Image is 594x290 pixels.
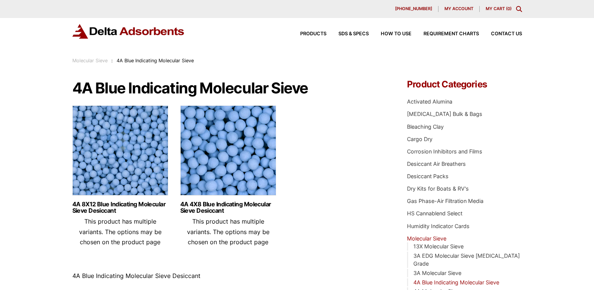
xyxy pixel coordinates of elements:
a: Corrosion Inhibitors and Films [407,148,482,155]
span: : [111,58,113,63]
a: Desiccant Air Breathers [407,161,466,167]
h4: Product Categories [407,80,522,89]
a: Cargo Dry [407,136,432,142]
a: My account [438,6,480,12]
span: My account [444,7,473,11]
span: 4A Blue Indicating Molecular Sieve [117,58,194,63]
a: [PHONE_NUMBER] [389,6,438,12]
a: Requirement Charts [411,32,479,36]
a: Contact Us [479,32,522,36]
span: This product has multiple variants. The options may be chosen on the product page [187,218,269,245]
a: 3A EDG Molecular Sieve [MEDICAL_DATA] Grade [413,252,520,267]
a: HS Cannablend Select [407,210,462,216]
img: Delta Adsorbents [72,24,185,39]
a: 4A 4X8 Blue Indicating Molecular Sieve Desiccant [180,201,276,214]
span: SDS & SPECS [338,32,369,36]
a: Humidity Indicator Cards [407,223,470,229]
a: [MEDICAL_DATA] Bulk & Bags [407,111,482,117]
a: 4A Blue Indicating Molecular Sieve [413,279,499,285]
a: Dry Kits for Boats & RV's [407,185,469,192]
a: How to Use [369,32,411,36]
a: Molecular Sieve [407,235,446,242]
div: Toggle Modal Content [516,6,522,12]
a: Products [288,32,326,36]
a: 4A 8X12 Blue Indicating Molecular Sieve Desiccant [72,201,168,214]
span: This product has multiple variants. The options may be chosen on the product page [79,218,162,245]
a: 3A Molecular Sieve [413,270,461,276]
span: Requirement Charts [423,32,479,36]
a: My Cart (0) [486,6,512,11]
a: 13X Molecular Sieve [413,243,464,249]
span: Products [300,32,326,36]
a: Desiccant Packs [407,173,449,179]
span: [PHONE_NUMBER] [395,7,432,11]
a: SDS & SPECS [326,32,369,36]
a: Molecular Sieve [72,58,108,63]
a: Activated Alumina [407,98,452,105]
a: Gas Phase-Air Filtration Media [407,198,483,204]
span: How to Use [381,32,411,36]
h1: 4A Blue Indicating Molecular Sieve [72,80,385,96]
a: Bleaching Clay [407,123,444,130]
span: Contact Us [491,32,522,36]
p: 4A Blue Indicating Molecular Sieve Desiccant [72,271,385,281]
span: 0 [507,6,510,11]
